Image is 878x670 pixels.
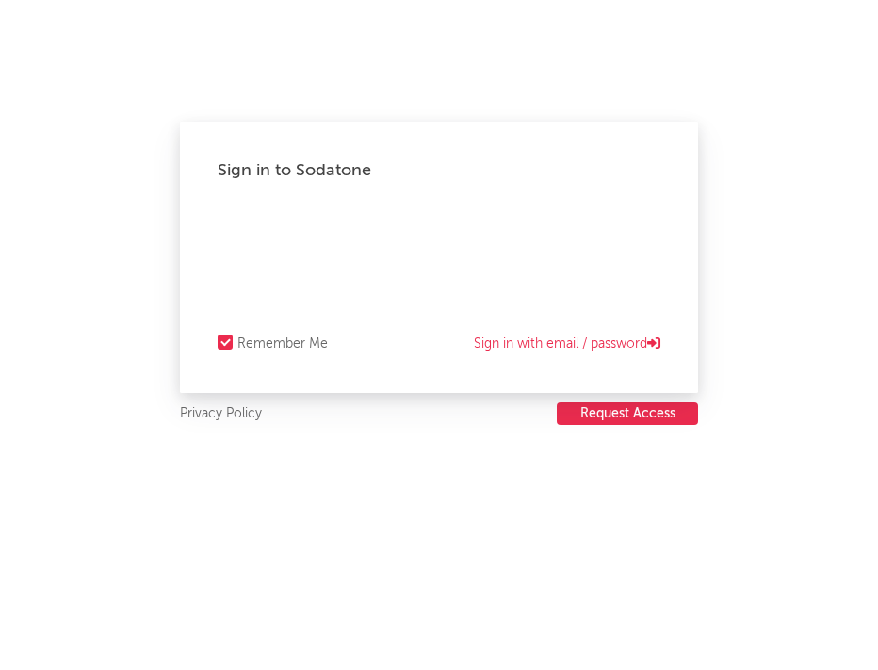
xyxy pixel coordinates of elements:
div: Remember Me [237,333,328,355]
a: Privacy Policy [180,402,262,426]
button: Request Access [557,402,698,425]
a: Sign in with email / password [474,333,660,355]
a: Request Access [557,402,698,426]
div: Sign in to Sodatone [218,159,660,182]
